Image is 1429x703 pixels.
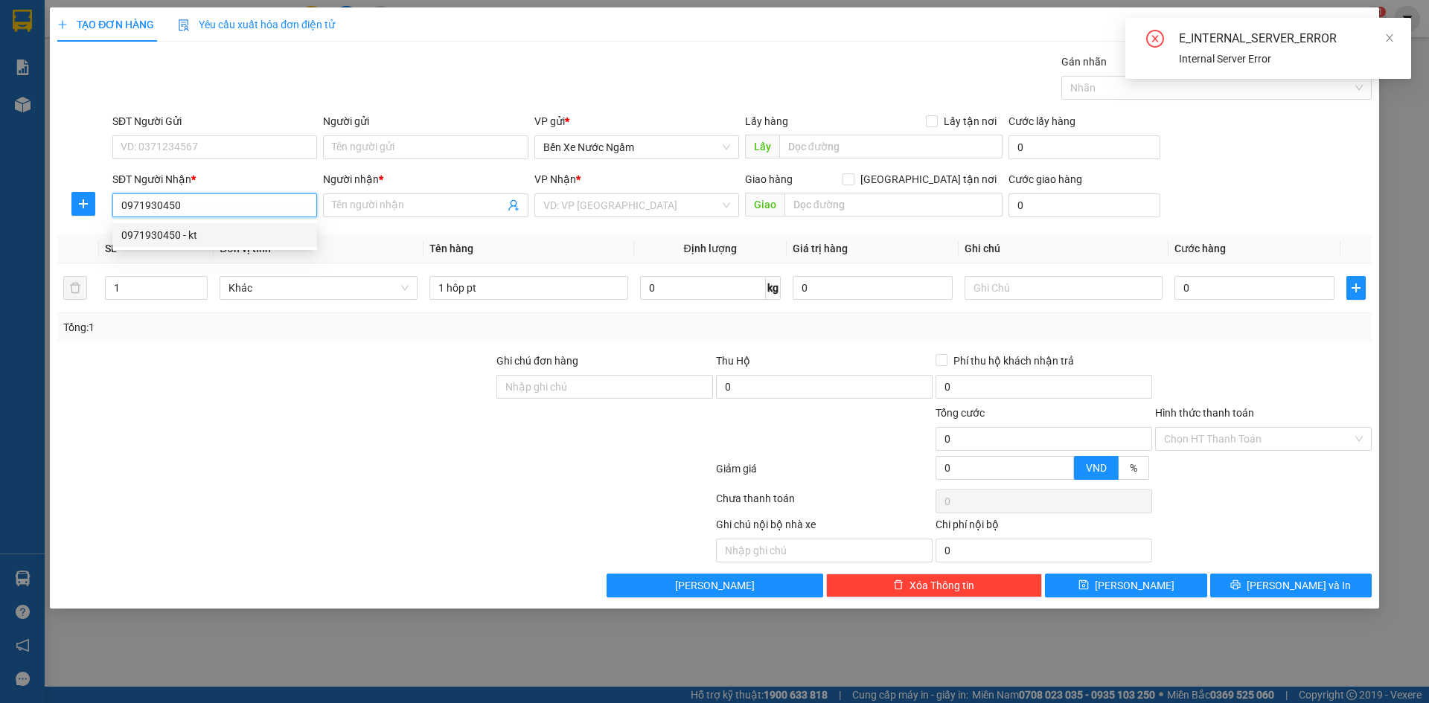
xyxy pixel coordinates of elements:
span: plus [57,19,68,30]
label: Cước giao hàng [1008,173,1082,185]
span: SL [105,243,117,254]
span: Bến Xe Nước Ngầm [543,136,730,158]
span: [GEOGRAPHIC_DATA] tận nơi [854,171,1003,187]
span: Lấy tận nơi [938,113,1003,129]
div: Chi phí nội bộ [936,516,1152,539]
span: TẠO ĐƠN HÀNG [57,19,154,31]
div: Ghi chú nội bộ nhà xe [716,516,933,539]
div: Người nhận [323,171,528,187]
span: VP Nhận [534,173,576,185]
span: plus [1347,282,1365,294]
button: save[PERSON_NAME] [1045,574,1206,597]
input: VD: Bàn, Ghế [429,276,627,300]
div: E_INTERNAL_SERVER_ERROR [1179,30,1393,48]
div: Nhận: Văn phòng Kỳ Anh [130,87,242,118]
span: Yêu cầu xuất hóa đơn điện tử [178,19,335,31]
span: user-add [508,199,520,211]
div: SĐT Người Gửi [112,113,317,129]
span: Phí thu hộ khách nhận trả [947,353,1080,369]
span: Increase Value [191,277,207,288]
span: Decrease Value [1057,468,1073,479]
span: Giao [745,193,784,216]
span: Cước hàng [1174,243,1226,254]
span: printer [1230,580,1241,591]
input: Cước giao hàng [1008,193,1160,217]
div: Gửi: Bến Xe Nước Ngầm [11,87,123,118]
span: [PERSON_NAME] [675,577,755,594]
div: 0971930450 - kt [121,227,308,243]
input: Dọc đường [779,135,1003,158]
span: kg [766,276,781,300]
input: Nhập ghi chú [716,539,933,562]
button: [PERSON_NAME] [607,574,823,597]
span: Decrease Value [191,288,207,299]
span: [PERSON_NAME] [1095,577,1174,594]
div: VP gửi [534,113,739,129]
label: Hình thức thanh toán [1155,407,1254,419]
div: Internal Server Error [1179,51,1393,67]
button: Close [1337,7,1379,49]
span: Xóa Thông tin [909,577,974,594]
div: 0971930450 - kt [112,223,317,247]
span: plus [72,198,95,210]
input: Dọc đường [784,193,1003,216]
span: Lấy hàng [745,115,788,127]
span: Thu Hộ [716,355,750,367]
input: Cước lấy hàng [1008,135,1160,159]
span: Giao hàng [745,173,793,185]
span: down [195,289,204,298]
span: Định lượng [684,243,737,254]
span: VND [1086,462,1107,474]
span: delete [893,580,904,591]
span: Giá trị hàng [793,243,848,254]
button: printer[PERSON_NAME] và In [1210,574,1372,597]
div: Giảm giá [714,460,934,487]
span: Tổng cước [936,407,985,419]
label: Ghi chú đơn hàng [496,355,578,367]
div: Tổng: 1 [63,319,552,336]
span: [PERSON_NAME] và In [1247,577,1351,594]
span: up [195,279,204,288]
span: Lấy [745,135,779,158]
button: plus [1346,276,1366,300]
label: Cước lấy hàng [1008,115,1075,127]
button: plus [71,192,95,216]
button: deleteXóa Thông tin [826,574,1043,597]
span: Khác [228,277,409,299]
input: Ghi Chú [965,276,1163,300]
span: Tên hàng [429,243,473,254]
div: SĐT Người Nhận [112,171,317,187]
input: 0 [793,276,953,300]
span: % [1130,462,1137,474]
button: delete [63,276,87,300]
div: Người gửi [323,113,528,129]
span: close-circle [1146,30,1164,51]
text: BXNN1108250030 [67,62,186,79]
span: down [1061,469,1070,478]
div: Chưa thanh toán [714,490,934,516]
th: Ghi chú [959,234,1169,263]
span: up [1061,458,1070,467]
img: icon [178,19,190,31]
span: Increase Value [1057,457,1073,468]
span: close [1384,33,1395,43]
input: Ghi chú đơn hàng [496,375,713,399]
span: save [1078,580,1089,591]
label: Gán nhãn [1061,56,1107,68]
